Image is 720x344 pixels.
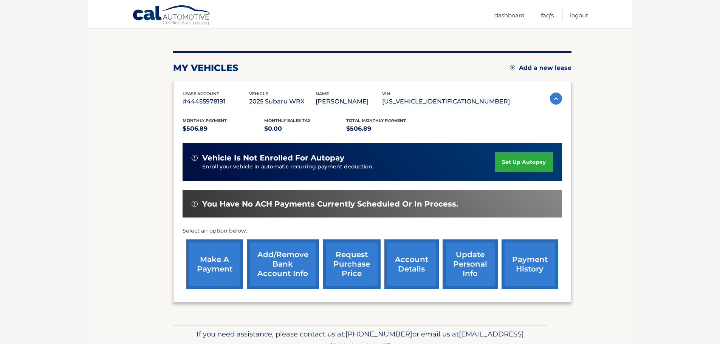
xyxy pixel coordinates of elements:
[202,199,458,209] span: You have no ACH payments currently scheduled or in process.
[550,93,562,105] img: accordion-active.svg
[541,9,554,22] a: FAQ's
[264,123,346,134] p: $0.00
[132,5,212,27] a: Cal Automotive
[183,123,265,134] p: $506.89
[443,239,498,289] a: update personal info
[192,155,198,161] img: alert-white.svg
[346,118,406,123] span: Total Monthly Payment
[495,152,553,172] a: set up autopay
[202,163,495,171] p: Enroll your vehicle in automatic recurring payment deduction.
[202,153,344,163] span: vehicle is not enrolled for autopay
[384,239,439,289] a: account details
[183,91,219,96] span: lease account
[186,239,243,289] a: make a payment
[316,96,382,107] p: [PERSON_NAME]
[183,96,249,107] p: #44455978191
[192,201,198,207] img: alert-white.svg
[570,9,588,22] a: Logout
[346,123,428,134] p: $506.89
[247,239,319,289] a: Add/Remove bank account info
[173,62,238,74] h2: my vehicles
[183,227,562,236] p: Select an option below:
[249,96,316,107] p: 2025 Subaru WRX
[183,118,227,123] span: Monthly Payment
[345,330,412,338] span: [PHONE_NUMBER]
[382,96,510,107] p: [US_VEHICLE_IDENTIFICATION_NUMBER]
[323,239,381,289] a: request purchase price
[510,64,571,72] a: Add a new lease
[249,91,268,96] span: vehicle
[494,9,525,22] a: Dashboard
[382,91,390,96] span: vin
[316,91,329,96] span: name
[510,65,515,70] img: add.svg
[502,239,558,289] a: payment history
[264,118,311,123] span: Monthly sales Tax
